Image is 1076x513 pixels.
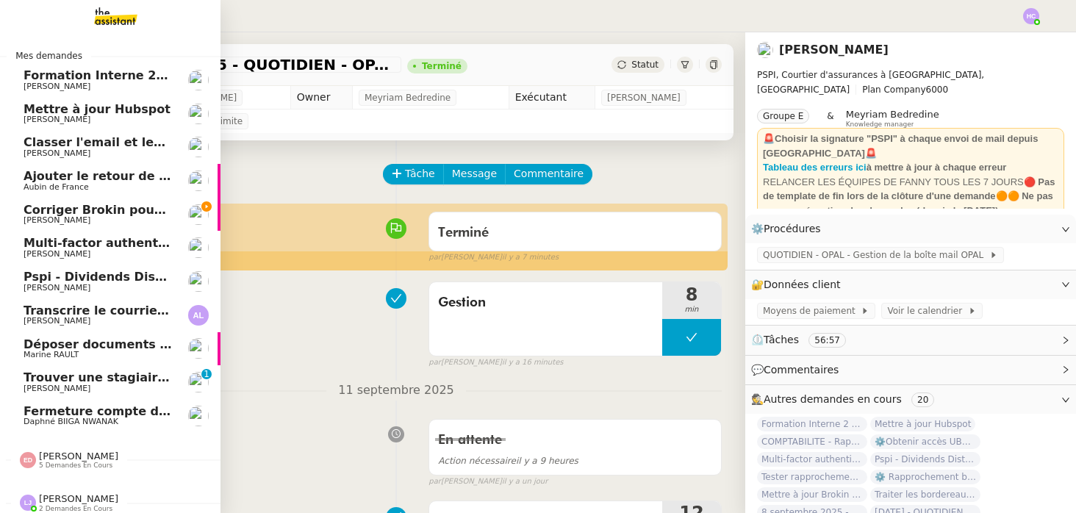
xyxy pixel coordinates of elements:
[757,70,984,95] span: PSPI, Courtier d'assurances à [GEOGRAPHIC_DATA], [GEOGRAPHIC_DATA]
[757,417,867,431] span: Formation Interne 2 - [PERSON_NAME]
[763,162,867,173] a: Tableau des erreurs ici
[39,505,112,513] span: 2 demandes en cours
[764,393,902,405] span: Autres demandes en cours
[870,487,980,502] span: Traiter les bordereaux de commission d'[DATE]
[24,169,308,183] span: Ajouter le retour de crédit à la commission
[188,406,209,426] img: users%2FKPVW5uJ7nAf2BaBJPZnFMauzfh73%2Favatar%2FDigitalCollectionThumbnailHandler.jpeg
[763,248,989,262] span: QUOTIDIEN - OPAL - Gestion de la boîte mail OPAL
[24,404,298,418] span: Fermeture compte domiciliation Kandbaz
[757,109,809,123] nz-tag: Groupe E
[438,434,502,447] span: En attente
[24,203,284,217] span: Corriger Brokin pour clôture comptable
[751,276,847,293] span: 🔐
[763,304,861,318] span: Moyens de paiement
[188,338,209,359] img: users%2Fo4K84Ijfr6OOM0fa5Hz4riIOf4g2%2Favatar%2FChatGPT%20Image%201%20aou%CC%82t%202025%2C%2010_2...
[24,236,689,250] span: Multi-factor authentication expires [DATE] 9/11/20250588dce9498f385d8e1be13c99cb183ffe3487a9
[764,364,839,376] span: Commentaires
[7,49,91,63] span: Mes demandes
[827,109,833,128] span: &
[745,270,1076,299] div: 🔐Données client
[428,251,559,264] small: [PERSON_NAME]
[24,68,279,82] span: Formation Interne 2 - [PERSON_NAME]
[870,452,980,467] span: Pspi - Dividends Distrubution Certificate Remittance copy: Sign and Return [DATE] - Pspi_b00f3388...
[188,104,209,124] img: users%2Fa6PbEmLwvGXylUqKytRPpDpAx153%2Favatar%2Ffanny.png
[39,462,112,470] span: 5 demandes en cours
[751,393,940,405] span: 🕵️
[443,164,506,184] button: Message
[745,356,1076,384] div: 💬Commentaires
[870,417,975,431] span: Mettre à jour Hubspot
[862,85,925,95] span: Plan Company
[745,385,1076,414] div: 🕵️Autres demandes en cours 20
[763,133,1038,159] strong: 🚨Choisir la signature "PSPI" à chaque envoi de mail depuis [GEOGRAPHIC_DATA]🚨
[428,251,441,264] span: par
[39,493,118,504] span: [PERSON_NAME]
[428,476,441,488] span: par
[24,115,90,124] span: [PERSON_NAME]
[24,270,926,284] span: Pspi - Dividends Distrubution Certificate Remittance copy: Sign and Return [DATE] - Pspi_b00f3388...
[870,434,980,449] span: ⚙️Obtenir accès UBS et se connecter à l'ebanking
[188,305,209,326] img: svg
[24,316,90,326] span: [PERSON_NAME]
[24,249,90,259] span: [PERSON_NAME]
[39,451,118,462] span: [PERSON_NAME]
[745,326,1076,354] div: ⏲️Tâches 56:57
[24,182,89,192] span: Aubin de France
[188,271,209,292] img: users%2Fa6PbEmLwvGXylUqKytRPpDpAx153%2Favatar%2Ffanny.png
[24,370,266,384] span: Trouver une stagiaire administrative
[502,476,548,488] span: il y a un jour
[607,90,681,105] span: [PERSON_NAME]
[76,57,395,72] span: 8 septembre 2025 - QUOTIDIEN - OPAL - Gestion de la boîte mail OPAL
[188,70,209,90] img: users%2Fa6PbEmLwvGXylUqKytRPpDpAx153%2Favatar%2Ffanny.png
[24,82,90,91] span: [PERSON_NAME]
[452,165,497,182] span: Message
[867,162,1007,173] strong: à mettre à jour à chaque erreur
[438,292,653,314] span: Gestion
[290,86,352,110] td: Owner
[365,90,451,105] span: Meyriam Bedredine
[846,109,939,120] span: Meyriam Bedredine
[779,43,889,57] a: [PERSON_NAME]
[204,369,209,382] p: 1
[24,304,363,318] span: Transcrire le courrier manuscrit en document Word
[846,109,939,128] app-user-label: Knowledge manager
[808,333,846,348] nz-tag: 56:57
[1023,8,1039,24] img: svg
[428,476,548,488] small: [PERSON_NAME]
[188,204,209,225] img: users%2F0zQGGmvZECeMseaPawnreYAQQyS2%2Favatar%2Feddadf8a-b06f-4db9-91c4-adeed775bb0f
[188,237,209,258] img: users%2Fa6PbEmLwvGXylUqKytRPpDpAx153%2Favatar%2Ffanny.png
[383,164,444,184] button: Tâche
[764,334,799,345] span: Tâches
[887,304,967,318] span: Voir le calendrier
[751,220,828,237] span: ⚙️
[870,470,980,484] span: ⚙️ Rapprochement bancaire -Paiements à viser [DATE]
[764,279,841,290] span: Données client
[751,364,845,376] span: 💬
[757,470,867,484] span: Tester rapprochement bancaire et préparer visio
[502,251,559,264] span: il y a 7 minutes
[926,85,949,95] span: 6000
[24,384,90,393] span: [PERSON_NAME]
[24,350,79,359] span: Marine RAULT
[757,42,773,58] img: users%2Fa6PbEmLwvGXylUqKytRPpDpAx153%2Favatar%2Ffanny.png
[24,102,171,116] span: Mettre à jour Hubspot
[662,304,721,316] span: min
[24,283,90,293] span: [PERSON_NAME]
[764,223,821,234] span: Procédures
[509,86,595,110] td: Exécutant
[188,171,209,191] img: users%2FSclkIUIAuBOhhDrbgjtrSikBoD03%2Favatar%2F48cbc63d-a03d-4817-b5bf-7f7aeed5f2a9
[188,137,209,157] img: users%2FNmPW3RcGagVdwlUj0SIRjiM8zA23%2Favatar%2Fb3e8f68e-88d8-429d-a2bd-00fb6f2d12db
[751,334,858,345] span: ⏲️
[24,337,273,351] span: Déposer documents sur espace OPCO
[438,456,516,466] span: Action nécessaire
[422,62,462,71] div: Terminé
[514,165,584,182] span: Commentaire
[438,456,578,466] span: il y a 9 heures
[662,286,721,304] span: 8
[438,226,489,240] span: Terminé
[405,165,435,182] span: Tâche
[757,434,867,449] span: COMPTABILITE - Rapprochement bancaire - [DATE]
[428,356,441,369] span: par
[24,148,90,158] span: [PERSON_NAME]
